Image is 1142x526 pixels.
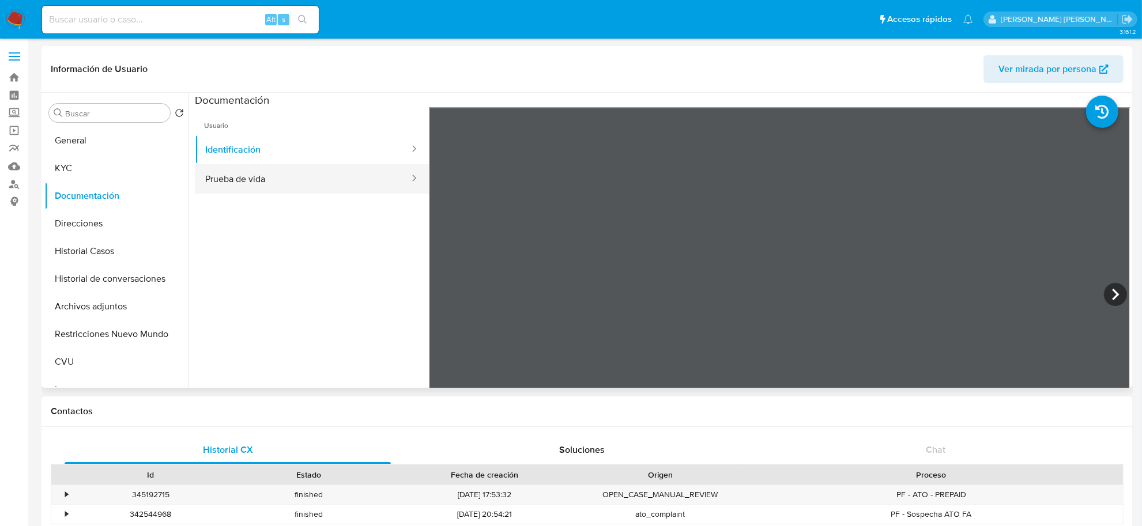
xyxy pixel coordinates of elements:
div: Fecha de creación [395,469,573,480]
a: Salir [1121,13,1133,25]
div: PF - ATO - PREPAID [739,485,1123,504]
input: Buscar usuario o caso... [42,12,319,27]
button: Historial Casos [44,237,189,265]
button: Ver mirada por persona [983,55,1124,83]
div: finished [229,485,387,504]
div: Origen [589,469,731,480]
div: Estado [238,469,379,480]
span: Chat [926,443,945,456]
button: General [44,127,189,154]
button: Archivos adjuntos [44,293,189,320]
div: • [65,489,68,500]
h1: Contactos [51,406,1124,417]
div: finished [229,505,387,524]
input: Buscar [65,108,165,119]
h1: Información de Usuario [51,63,148,75]
span: Accesos rápidos [887,13,952,25]
span: Soluciones [559,443,605,456]
span: Historial CX [203,443,253,456]
div: ato_complaint [581,505,739,524]
button: Direcciones [44,210,189,237]
button: Items [44,376,189,403]
button: KYC [44,154,189,182]
div: • [65,509,68,520]
div: 342544968 [71,505,229,524]
button: Volver al orden por defecto [175,108,184,121]
a: Notificaciones [963,14,973,24]
button: Historial de conversaciones [44,265,189,293]
div: [DATE] 20:54:21 [387,505,581,524]
span: s [282,14,285,25]
button: Restricciones Nuevo Mundo [44,320,189,348]
button: Buscar [54,108,63,118]
div: Id [80,469,221,480]
div: OPEN_CASE_MANUAL_REVIEW [581,485,739,504]
span: Ver mirada por persona [998,55,1096,83]
div: [DATE] 17:53:32 [387,485,581,504]
p: mayra.pernia@mercadolibre.com [1001,14,1118,25]
button: Documentación [44,182,189,210]
button: search-icon [291,12,314,28]
div: PF - Sospecha ATO FA [739,505,1123,524]
div: Proceso [747,469,1115,480]
button: CVU [44,348,189,376]
span: Alt [266,14,276,25]
div: 345192715 [71,485,229,504]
